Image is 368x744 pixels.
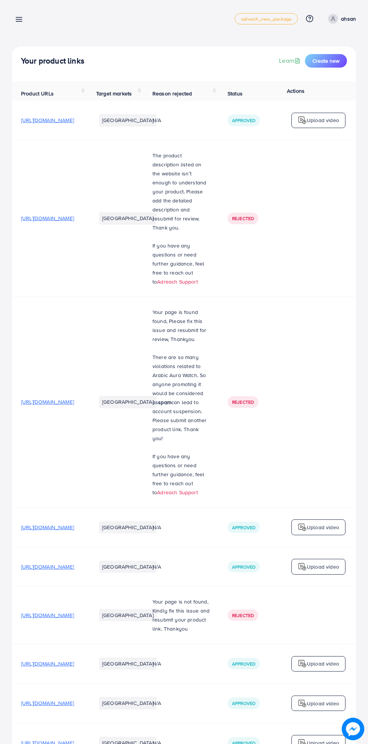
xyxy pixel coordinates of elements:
a: Adreach Support [157,278,198,285]
img: logo [298,116,307,125]
li: [GEOGRAPHIC_DATA] [99,697,157,709]
span: [URL][DOMAIN_NAME] [21,398,74,406]
span: Rejected [232,399,254,405]
button: Create new [305,54,347,68]
li: [GEOGRAPHIC_DATA] [99,561,157,573]
p: The product description listed on the website isn’t enough to understand your product. Please add... [152,151,210,232]
span: [URL][DOMAIN_NAME] [21,699,74,707]
span: [URL][DOMAIN_NAME] [21,660,74,667]
span: N/A [152,524,161,531]
a: Adreach Support [157,489,198,496]
span: N/A [152,699,161,707]
li: [GEOGRAPHIC_DATA] [99,658,157,670]
span: N/A [152,660,161,667]
p: Your page is not found, Kindly fix this issue and resubmit your product link. Thankyou [152,597,210,633]
img: logo [298,562,307,571]
p: Upload video [307,699,339,708]
span: Approved [232,117,255,124]
a: Learn [279,56,302,65]
strong: spam [158,398,171,406]
p: Upload video [307,659,339,668]
li: [GEOGRAPHIC_DATA] [99,396,157,408]
a: ahsan [325,14,356,24]
span: [URL][DOMAIN_NAME] [21,214,74,222]
span: Rejected [232,215,254,222]
p: If you have any questions or need further guidance, feel free to reach out to [152,452,210,497]
img: logo [298,659,307,668]
span: [URL][DOMAIN_NAME] [21,563,74,570]
span: N/A [152,563,161,570]
span: Approved [232,661,255,667]
h4: Your product links [21,56,84,66]
span: [URL][DOMAIN_NAME] [21,611,74,619]
p: Upload video [307,523,339,532]
span: Rejected [232,612,254,619]
a: adreach_new_package [235,13,298,24]
p: There are so many violations related to Arabic Aura Watch. So anyone promoting it would be consid... [152,353,210,443]
span: Actions [287,87,305,95]
span: Approved [232,564,255,570]
img: logo [298,523,307,532]
span: Status [228,90,243,97]
li: [GEOGRAPHIC_DATA] [99,212,157,224]
img: logo [298,699,307,708]
li: [GEOGRAPHIC_DATA] [99,521,157,533]
p: ahsan [341,14,356,23]
span: Approved [232,524,255,531]
p: Your page is found found, Please fix this issue and resubmit for review, Thankyou [152,308,210,344]
p: If you have any questions or need further guidance, feel free to reach out to [152,241,210,286]
span: [URL][DOMAIN_NAME] [21,524,74,531]
li: [GEOGRAPHIC_DATA] [99,609,157,621]
span: Create new [312,57,339,65]
span: Product URLs [21,90,54,97]
span: [URL][DOMAIN_NAME] [21,116,74,124]
p: Upload video [307,562,339,571]
span: Reason rejected [152,90,192,97]
span: adreach_new_package [241,17,291,21]
span: Approved [232,700,255,706]
p: Upload video [307,116,339,125]
img: image [342,718,364,740]
span: N/A [152,116,161,124]
li: [GEOGRAPHIC_DATA] [99,114,157,126]
span: Target markets [96,90,132,97]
